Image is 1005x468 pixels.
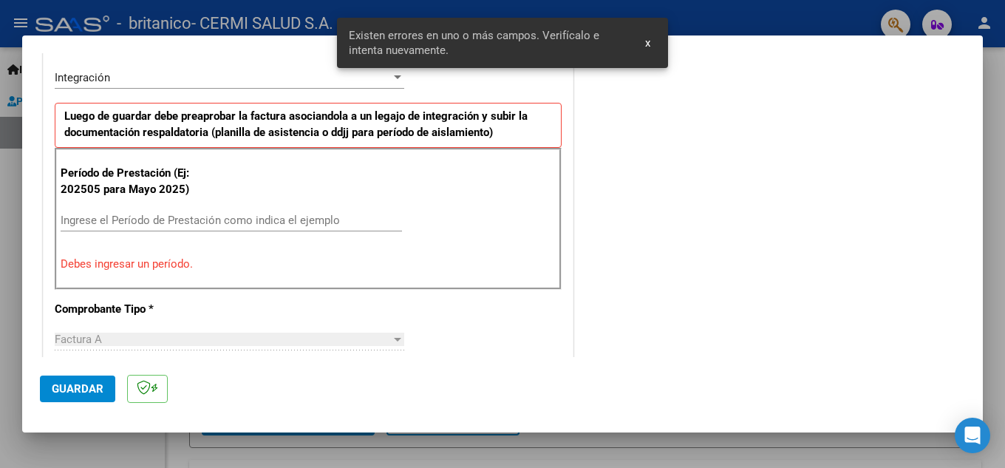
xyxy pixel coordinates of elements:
[349,28,628,58] span: Existen errores en uno o más campos. Verifícalo e intenta nuevamente.
[955,418,990,453] div: Open Intercom Messenger
[55,71,110,84] span: Integración
[645,36,650,50] span: x
[64,109,528,140] strong: Luego de guardar debe preaprobar la factura asociandola a un legajo de integración y subir la doc...
[55,333,102,346] span: Factura A
[61,256,556,273] p: Debes ingresar un período.
[40,376,115,402] button: Guardar
[52,382,103,396] span: Guardar
[633,30,662,56] button: x
[55,301,207,318] p: Comprobante Tipo *
[61,165,209,198] p: Período de Prestación (Ej: 202505 para Mayo 2025)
